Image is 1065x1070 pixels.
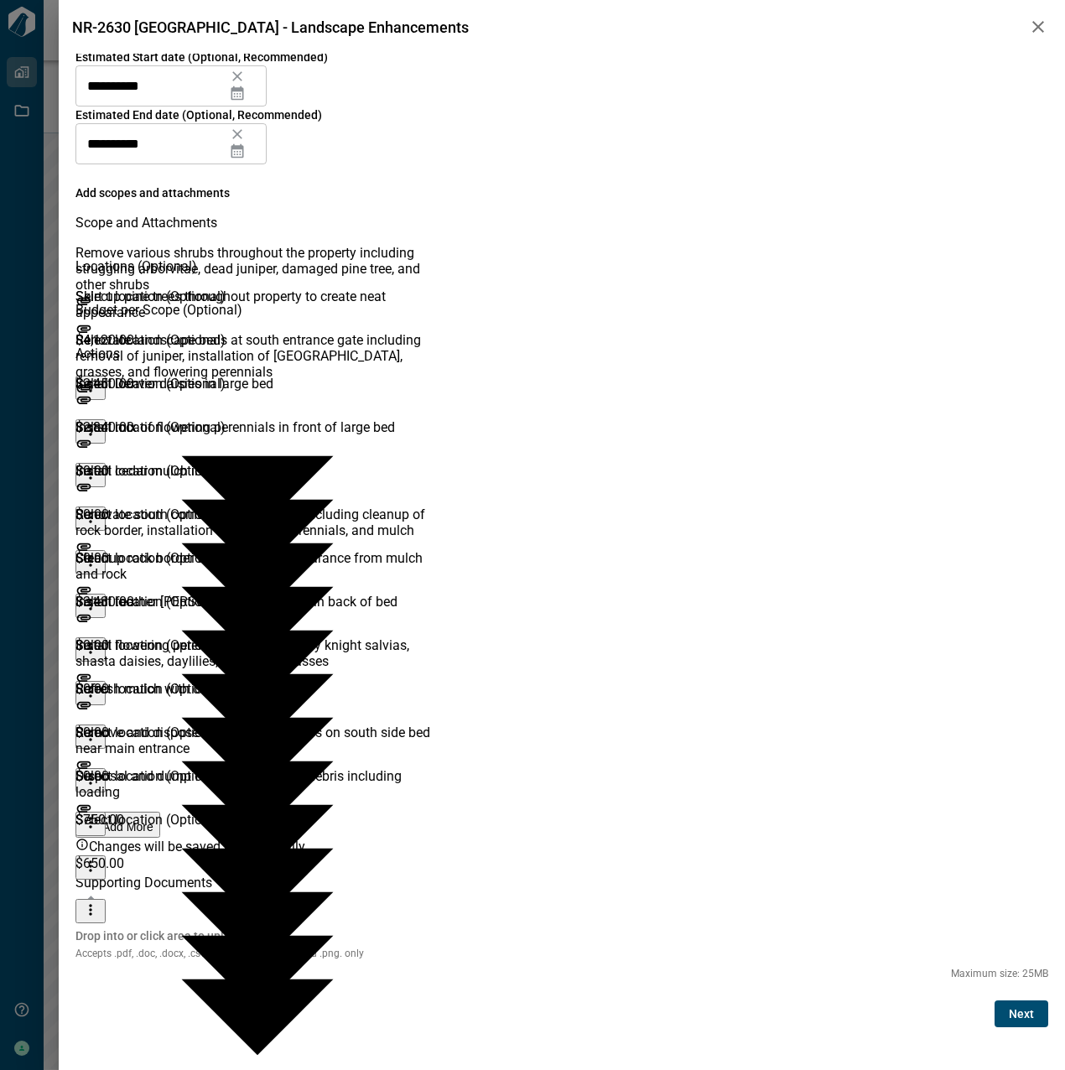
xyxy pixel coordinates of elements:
[75,637,409,669] span: Install flowering perennials including may knight salvias, shasta daisies, daylilies, blue stem g...
[75,506,425,538] span: Renovate south corner monument bed including cleanup of rock border, installation of grasses, per...
[69,18,469,36] span: NR-2630 [GEOGRAPHIC_DATA] - Landscape Enhancements
[75,50,328,64] span: Estimated Start date (Optional, Recommended)
[75,201,439,245] div: Scope and Attachments
[75,419,395,435] span: Install mix of flowering perennials in front of large bed
[75,725,430,756] span: Remove and dispose of low grow junipers on south side bed near main entrance
[75,899,106,923] button: more
[75,376,273,392] span: Install Denver daisies in large bed
[75,967,1048,980] span: Maximum size: 25MB
[1009,1005,1034,1022] span: Next
[75,768,402,800] span: Disposal and dump fees for landscape debris including loading
[75,108,322,122] span: Estimated End date (Optional, Recommended)
[75,550,423,582] span: Cleanup rock border to create neat appearance from mulch and rock
[75,288,386,320] span: Skirt up pine trees throughout property to create neat appearance
[995,1000,1048,1027] button: Next
[75,855,124,871] span: $650.00
[75,681,266,697] span: Refresh mulch with cedar mulch
[75,463,308,479] span: Install cedar mulch in front of large bed
[75,332,421,380] span: Renovate landscape beds at south entrance gate including removal of juniper, installation of [GEO...
[75,812,226,828] span: Select location (Optional)
[75,245,420,293] span: Remove various shrubs throughout the property including struggling arborvitae, dead juniper, dama...
[75,594,397,610] span: Install feather [PERSON_NAME] grasses in back of bed
[75,186,230,200] span: Add scopes and attachments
